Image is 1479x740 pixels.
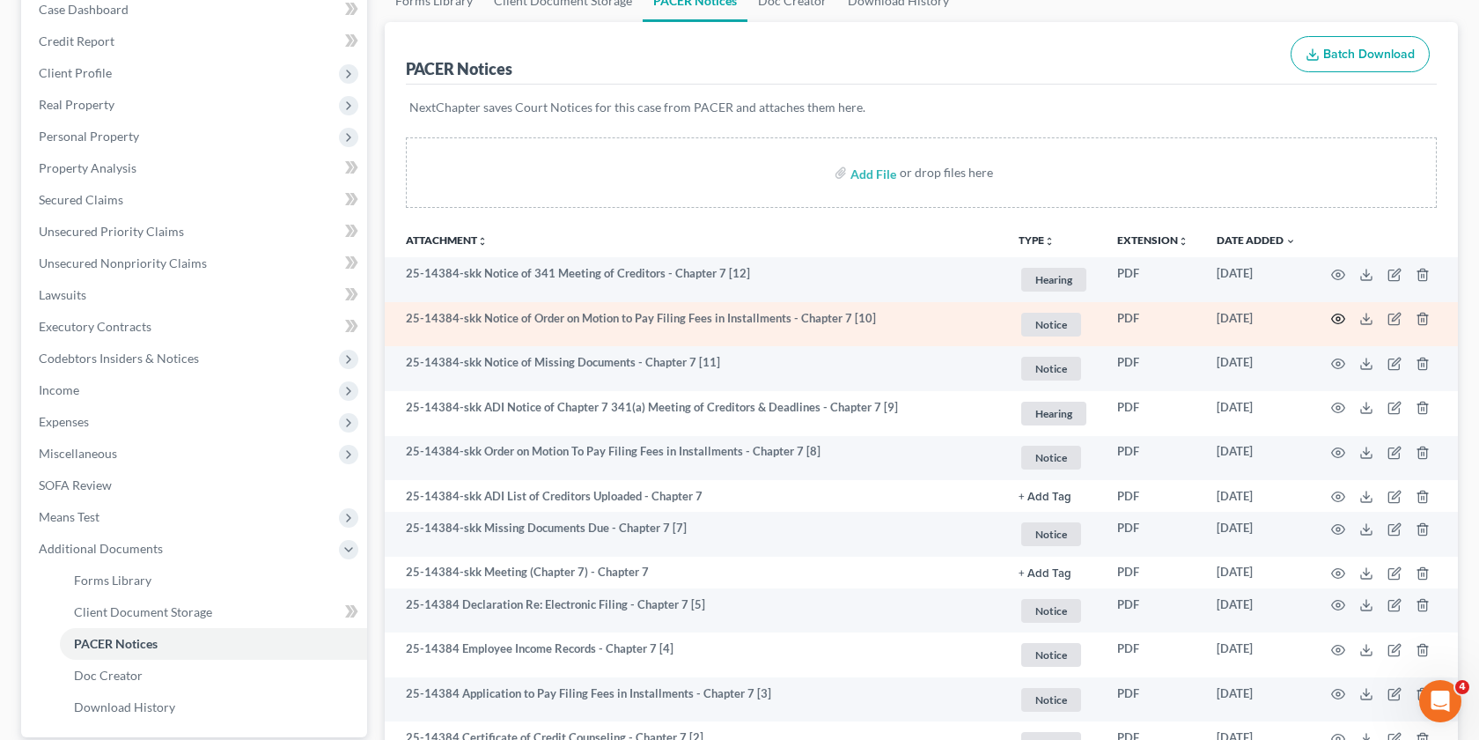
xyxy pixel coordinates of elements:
td: PDF [1103,677,1203,722]
a: Unsecured Nonpriority Claims [25,248,367,279]
a: Notice [1019,354,1089,383]
i: unfold_more [1178,236,1188,247]
span: Additional Documents [39,541,163,556]
span: Personal Property [39,129,139,144]
span: Codebtors Insiders & Notices [39,351,199,366]
a: + Add Tag [1019,488,1089,505]
td: [DATE] [1203,677,1310,722]
td: PDF [1103,391,1203,436]
span: Unsecured Priority Claims [39,224,184,239]
span: Property Analysis [39,160,136,175]
td: 25-14384-skk ADI List of Creditors Uploaded - Chapter 7 [385,480,1004,512]
a: Extensionunfold_more [1117,233,1188,247]
span: Income [39,382,79,397]
a: Download History [60,692,367,723]
td: 25-14384-skk Missing Documents Due - Chapter 7 [7] [385,512,1004,557]
span: Executory Contracts [39,319,151,334]
span: Notice [1021,357,1081,381]
span: Case Dashboard [39,2,129,17]
a: Date Added expand_more [1217,233,1296,247]
div: PACER Notices [406,58,512,79]
i: unfold_more [1044,236,1055,247]
a: PACER Notices [60,628,367,660]
i: unfold_more [477,236,488,247]
a: Secured Claims [25,184,367,216]
td: PDF [1103,257,1203,302]
a: Unsecured Priority Claims [25,216,367,248]
span: Notice [1021,643,1081,667]
td: [DATE] [1203,512,1310,557]
span: Hearing [1021,268,1086,292]
span: Hearing [1021,402,1086,425]
td: [DATE] [1203,302,1310,347]
span: Means Test [39,509,99,524]
p: NextChapter saves Court Notices for this case from PACER and attaches them here. [409,99,1433,116]
button: + Add Tag [1019,568,1071,580]
td: PDF [1103,480,1203,512]
td: 25-14384-skk Meeting (Chapter 7) - Chapter 7 [385,557,1004,588]
td: 25-14384 Declaration Re: Electronic Filing - Chapter 7 [5] [385,588,1004,633]
a: Credit Report [25,26,367,57]
a: Executory Contracts [25,311,367,343]
span: Notice [1021,688,1081,712]
a: Hearing [1019,399,1089,428]
a: Forms Library [60,565,367,596]
td: 25-14384 Employee Income Records - Chapter 7 [4] [385,633,1004,677]
td: PDF [1103,512,1203,557]
i: expand_more [1285,236,1296,247]
span: Notice [1021,522,1081,546]
a: Notice [1019,640,1089,670]
span: PACER Notices [74,636,158,651]
td: 25-14384-skk Notice of Order on Motion to Pay Filing Fees in Installments - Chapter 7 [10] [385,302,1004,347]
span: Lawsuits [39,287,86,302]
a: SOFA Review [25,470,367,501]
td: PDF [1103,346,1203,391]
td: [DATE] [1203,391,1310,436]
span: Forms Library [74,573,151,588]
span: Expenses [39,414,89,429]
a: Notice [1019,596,1089,625]
iframe: Intercom live chat [1419,680,1461,722]
span: Doc Creator [74,668,143,683]
span: Batch Download [1323,47,1415,62]
td: PDF [1103,588,1203,633]
td: 25-14384-skk ADI Notice of Chapter 7 341(a) Meeting of Creditors & Deadlines - Chapter 7 [9] [385,391,1004,436]
span: Notice [1021,313,1081,337]
span: Notice [1021,446,1081,470]
a: Property Analysis [25,152,367,184]
span: 4 [1455,680,1469,694]
a: Notice [1019,310,1089,339]
span: Download History [74,699,175,714]
span: Client Profile [39,65,112,80]
td: 25-14384-skk Notice of 341 Meeting of Creditors - Chapter 7 [12] [385,257,1004,302]
td: [DATE] [1203,588,1310,633]
button: TYPEunfold_more [1019,235,1055,247]
td: PDF [1103,436,1203,481]
td: [DATE] [1203,257,1310,302]
td: 25-14384-skk Notice of Missing Documents - Chapter 7 [11] [385,346,1004,391]
td: [DATE] [1203,436,1310,481]
a: Doc Creator [60,660,367,692]
td: [DATE] [1203,346,1310,391]
span: Secured Claims [39,192,123,207]
span: Real Property [39,97,114,112]
div: or drop files here [900,164,993,181]
span: Miscellaneous [39,446,117,461]
td: 25-14384-skk Order on Motion To Pay Filing Fees in Installments - Chapter 7 [8] [385,436,1004,481]
span: Credit Report [39,33,114,48]
td: PDF [1103,633,1203,677]
a: Notice [1019,443,1089,472]
a: Attachmentunfold_more [406,233,488,247]
a: Notice [1019,520,1089,549]
span: Notice [1021,599,1081,623]
span: Unsecured Nonpriority Claims [39,255,207,270]
span: Client Document Storage [74,604,212,619]
a: Lawsuits [25,279,367,311]
span: SOFA Review [39,477,112,492]
td: [DATE] [1203,633,1310,677]
a: Client Document Storage [60,596,367,628]
a: + Add Tag [1019,564,1089,581]
a: Hearing [1019,265,1089,294]
button: + Add Tag [1019,492,1071,503]
a: Notice [1019,685,1089,714]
